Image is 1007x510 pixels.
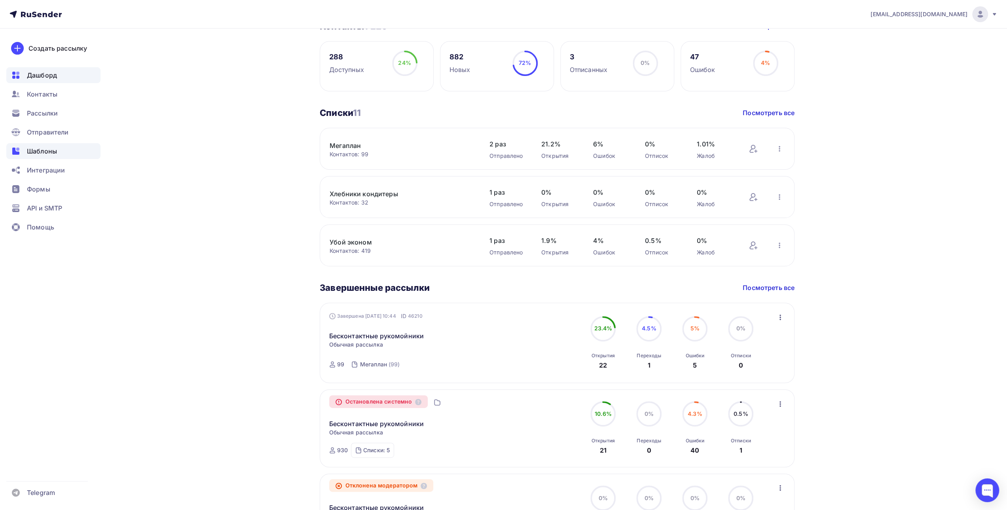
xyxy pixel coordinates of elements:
span: 0.5% [645,236,681,245]
span: 46210 [408,312,423,320]
span: 10.6% [595,410,612,417]
span: 2 раз [489,139,525,149]
div: (99) [389,360,400,368]
h3: Списки [320,107,361,118]
span: 0.5% [734,410,748,417]
div: Завершена [DATE] 10:44 [329,312,423,320]
span: API и SMTP [27,203,62,213]
div: 0 [647,446,651,455]
span: 0% [541,188,577,197]
div: Ошибок [593,248,629,256]
span: Формы [27,184,50,194]
span: Шаблоны [27,146,57,156]
a: Шаблоны [6,143,101,159]
div: Жалоб [697,152,733,160]
div: Жалоб [697,248,733,256]
span: 0% [690,495,700,501]
span: 0% [697,188,733,197]
a: Бесконтактные рукомойники [329,331,424,341]
span: 4% [761,59,770,66]
div: 0 [739,360,743,370]
span: Помощь [27,222,54,232]
div: 882 [449,52,470,62]
div: 22 [599,360,607,370]
div: Открытия [592,438,615,444]
span: 23.4% [594,325,612,332]
div: 99 [337,360,344,368]
span: 0% [641,59,650,66]
span: Telegram [27,488,55,497]
a: Контакты [6,86,101,102]
a: [EMAIL_ADDRESS][DOMAIN_NAME] [870,6,998,22]
div: Отписок [645,152,681,160]
span: 1.01% [697,139,733,149]
div: Создать рассылку [28,44,87,53]
a: Рассылки [6,105,101,121]
span: 72% [519,59,531,66]
span: 11 [353,108,361,118]
span: 0% [736,495,745,501]
span: 6% [593,139,629,149]
a: Посмотреть все [743,283,795,292]
div: 1 [648,360,650,370]
span: Отправители [27,127,69,137]
span: 0% [593,188,629,197]
a: Формы [6,181,101,197]
a: Убой эконом [330,237,464,247]
div: Контактов: 419 [330,247,474,255]
span: 24% [398,59,411,66]
span: 21.2% [541,139,577,149]
a: Мегаплан [330,141,464,150]
div: Отправлено [489,248,525,256]
div: Новых [449,65,470,74]
span: 4% [593,236,629,245]
div: Открытия [541,152,577,160]
a: Мегаплан (99) [359,358,401,371]
div: Открытия [541,248,577,256]
div: 1 [740,446,742,455]
div: Ошибок [593,200,629,208]
div: 21 [600,446,607,455]
span: 0% [736,325,745,332]
span: 0% [645,188,681,197]
div: Ошибок [690,65,715,74]
a: Хлебники кондитеры [330,189,464,199]
div: Ошибки [685,353,704,359]
span: 0% [599,495,608,501]
div: Отписки [731,353,751,359]
span: 0% [697,236,733,245]
div: 47 [690,52,715,62]
span: 0% [645,410,654,417]
span: 1 раз [489,236,525,245]
span: Рассылки [27,108,58,118]
span: Обычная рассылка [329,428,383,436]
h3: Завершенные рассылки [320,282,430,293]
span: 4.3% [688,410,702,417]
span: 1 раз [489,188,525,197]
div: Отправлено [489,152,525,160]
a: Дашборд [6,67,101,83]
div: 5 [693,360,697,370]
div: Переходы [637,353,661,359]
a: Посмотреть все [743,108,795,118]
div: 288 [329,52,364,62]
div: 40 [690,446,699,455]
a: Бесконтактные рукомойники [329,419,424,428]
span: Контакты [27,89,57,99]
div: Отклонена модератором [329,479,434,492]
div: Отписанных [570,65,607,74]
div: Отправлено [489,200,525,208]
div: 3 [570,52,607,62]
span: 0% [645,495,654,501]
span: 0% [645,139,681,149]
div: Отписок [645,200,681,208]
div: Доступных [329,65,364,74]
span: [EMAIL_ADDRESS][DOMAIN_NAME] [870,10,967,18]
div: Контактов: 32 [330,199,474,207]
div: Отписки [731,438,751,444]
div: Остановлена системно [329,395,428,408]
span: ID [401,312,406,320]
span: 4.5% [642,325,656,332]
div: Переходы [637,438,661,444]
div: Мегаплан [360,360,387,368]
